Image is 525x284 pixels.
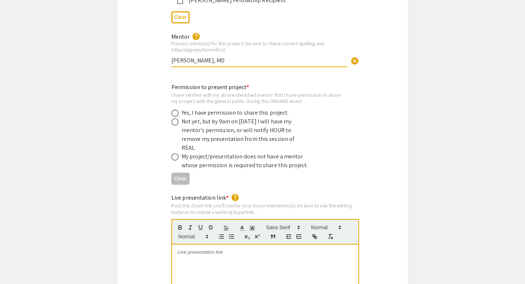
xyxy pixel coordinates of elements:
input: Type Here [171,57,347,64]
button: Clear [347,53,362,68]
mat-icon: help [231,193,240,202]
mat-label: Live presentation link [171,194,229,202]
mat-icon: help [192,32,201,41]
button: Clear [171,11,190,23]
span: cancel [350,57,359,65]
iframe: Chat [5,251,31,279]
mat-label: Mentor [171,33,190,41]
div: I have verified with my above identified mentor that I have permission to share my project with t... [171,92,342,104]
div: Not yet, but by 9am on [DATE] I will have my mentor's permission, or will notify HOUR to remove m... [182,117,309,152]
div: My project/presentation does not have a mentor whose permission is required to share this project. [182,152,309,170]
mat-label: Permission to present project [171,83,249,91]
div: Yes, I have permission to share this project. [182,108,289,117]
div: Primary mentor(s) for this project; be sure to check correct spelling and titles/degrees/honorifics! [171,40,347,53]
div: Post the Zoom link you'll use for your live presentation(s); be sure to use the editing features ... [171,202,359,215]
button: Clear [171,173,190,185]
